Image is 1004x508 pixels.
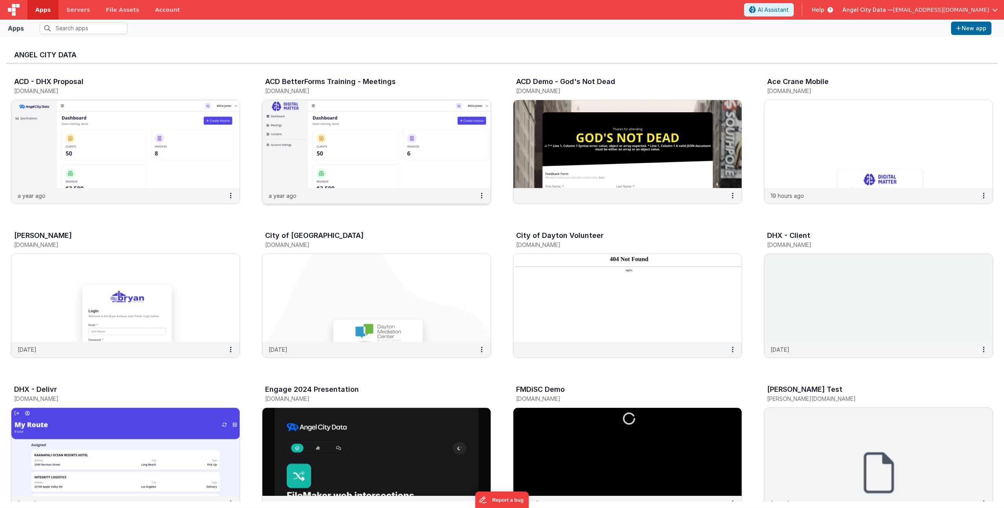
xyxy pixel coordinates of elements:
h3: Engage 2024 Presentation [265,386,359,393]
span: AI Assistant [758,6,789,14]
p: [DATE] [269,345,287,354]
h5: [DOMAIN_NAME] [265,242,471,248]
h5: [PERSON_NAME][DOMAIN_NAME] [767,396,973,402]
span: Servers [66,6,90,14]
h3: Angel City Data [14,51,990,59]
div: Apps [8,24,24,33]
p: a year ago [269,499,296,508]
p: [DATE] [18,499,36,508]
h5: [DOMAIN_NAME] [14,396,220,402]
input: Search apps [40,22,127,34]
p: 19 hours ago [771,192,804,200]
h3: Ace Crane Mobile [767,78,829,86]
iframe: Marker.io feedback button [475,492,529,508]
h3: DHX - Client [767,232,810,239]
span: [EMAIL_ADDRESS][DOMAIN_NAME] [893,6,989,14]
h3: DHX - Delivr [14,386,57,393]
h3: [PERSON_NAME] Test [767,386,842,393]
h3: FMDiSC Demo [516,386,565,393]
h5: [DOMAIN_NAME] [265,88,471,94]
span: Help [812,6,824,14]
h3: ACD BetterForms Training - Meetings [265,78,396,86]
p: [DATE] [771,345,789,354]
p: [DATE] [18,345,36,354]
h3: City of Dayton Volunteer [516,232,604,239]
h3: City of [GEOGRAPHIC_DATA] [265,232,364,239]
h5: [DOMAIN_NAME] [265,396,471,402]
h3: ACD - DHX Proposal [14,78,84,86]
h5: [DOMAIN_NAME] [516,88,722,94]
h5: [DOMAIN_NAME] [767,242,973,248]
h5: [DOMAIN_NAME] [14,88,220,94]
span: File Assets [106,6,140,14]
button: New app [951,22,991,35]
h3: ACD Demo - God's Not Dead [516,78,615,86]
h3: [PERSON_NAME] [14,232,72,239]
h5: [DOMAIN_NAME] [14,242,220,248]
h5: [DOMAIN_NAME] [767,88,973,94]
h5: [DOMAIN_NAME] [516,396,722,402]
p: [DATE] [771,499,789,508]
p: [DATE] [520,499,538,508]
span: Apps [35,6,51,14]
span: Angel City Data — [842,6,893,14]
p: a year ago [18,192,45,200]
h5: [DOMAIN_NAME] [516,242,722,248]
button: AI Assistant [744,3,794,16]
p: a year ago [269,192,296,200]
button: Angel City Data — [EMAIL_ADDRESS][DOMAIN_NAME] [842,6,998,14]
